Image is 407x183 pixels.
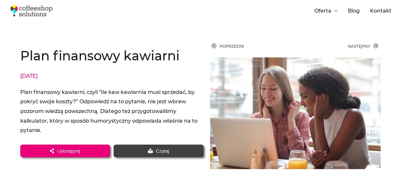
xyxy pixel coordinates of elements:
[220,43,244,50] span: Poprzedni
[20,87,204,136] div: Plan finansowy kawiarni, czyli "Ile kaw kawiarnia musi sprzedać, by pokryć swoje koszty?” Odpowie...
[20,73,38,79] time: [DATE]
[11,5,52,16] img: Coffeeshop Solutions
[210,57,381,169] img: plan finansowy kawiarni
[20,71,38,81] a: [DATE]
[348,43,370,50] span: Następny
[212,42,295,51] a: Poprzedni
[20,145,110,157] a: Udostępnij
[156,148,170,153] span: Czytaj
[114,145,203,157] a: Czytaj
[57,148,80,153] span: Udostępnij
[20,47,204,65] h1: Plan finansowy kawiarni
[295,42,378,51] a: Następny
